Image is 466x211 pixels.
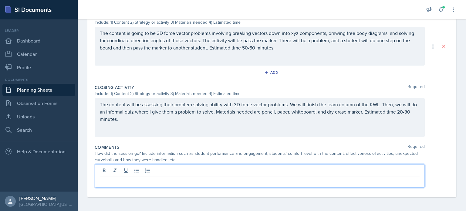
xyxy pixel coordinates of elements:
div: [PERSON_NAME] [19,195,73,201]
div: Include: 1) Content 2) Strategy or activity 3) Materials needed 4) Estimated time [95,19,425,26]
button: Add [262,68,282,77]
div: Documents [2,77,75,83]
p: The content is going to be 3D force vector problems involving breaking vectors down into xyz comp... [100,29,420,51]
div: Add [265,70,279,75]
span: Required [407,144,425,150]
a: Planning Sheets [2,84,75,96]
label: Comments [95,144,120,150]
a: Observation Forms [2,97,75,109]
div: Help & Documentation [2,145,75,158]
div: How did the session go? Include information such as student performance and engagement, students'... [95,150,425,163]
a: Uploads [2,111,75,123]
a: Calendar [2,48,75,60]
a: Dashboard [2,35,75,47]
p: The content will be assessing their problem solving ability with 3D force vector problems. We wil... [100,101,420,123]
span: Required [407,84,425,90]
a: Search [2,124,75,136]
div: [GEOGRAPHIC_DATA][US_STATE] in [GEOGRAPHIC_DATA] [19,201,73,207]
div: Leader [2,28,75,33]
label: Closing Activity [95,84,134,90]
a: Profile [2,61,75,73]
div: Include: 1) Content 2) Strategy or activity 3) Materials needed 4) Estimated time [95,90,425,97]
